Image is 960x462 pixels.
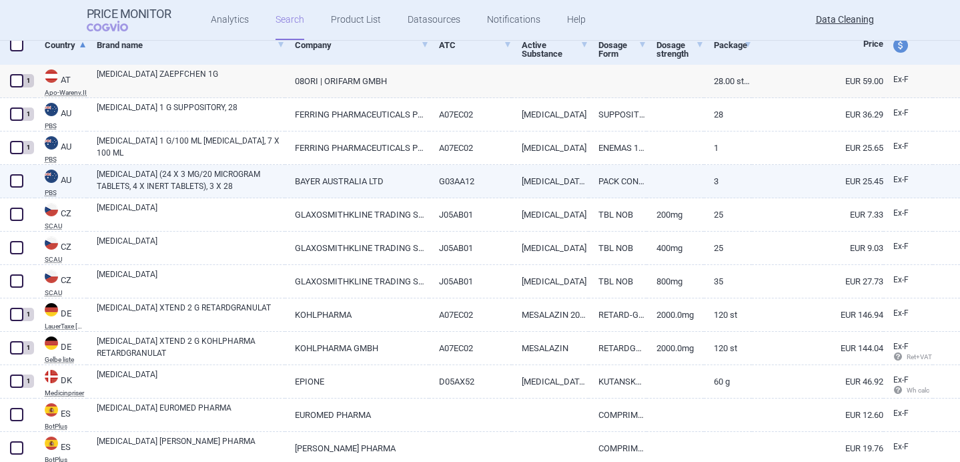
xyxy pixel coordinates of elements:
[429,132,512,164] a: A07EC02
[45,190,87,196] abbr: PBS — List of Ex-manufacturer prices published by the Australian Government, Department of Health.
[97,302,285,326] a: [MEDICAL_DATA] XTEND 2 G RETARDGRANULAT
[646,298,704,331] a: 2000.0mg
[883,137,933,157] a: Ex-F
[893,242,909,251] span: Ex-factory price
[35,135,87,163] a: AUAUPBS
[97,202,285,226] a: [MEDICAL_DATA]
[893,375,909,385] span: Ex-factory price
[87,21,147,31] span: COGVIO
[714,29,752,61] a: Package
[752,399,883,431] a: EUR 12.60
[752,365,883,398] a: EUR 46.92
[752,198,883,231] a: EUR 7.33
[285,198,429,231] a: GLAXOSMITHKLINE TRADING SERVICES LIMITED, [GEOGRAPHIC_DATA]
[704,165,752,198] a: 3
[883,204,933,224] a: Ex-F
[35,202,87,230] a: CZCZSCAU
[588,399,646,431] a: COMPRIMIDOS
[97,135,285,159] a: [MEDICAL_DATA] 1 G/100 ML [MEDICAL_DATA], 7 X 100 ML
[22,341,34,355] div: 1
[752,165,883,198] a: EUR 25.45
[429,232,512,264] a: J05AB01
[512,98,588,131] a: [MEDICAL_DATA]
[512,198,588,231] a: [MEDICAL_DATA]
[863,39,883,49] span: Price
[439,29,512,61] a: ATC
[893,108,909,118] span: Ex-factory price
[45,236,58,250] img: Czech Republic
[285,332,429,365] a: KOHLPHARMA GMBH
[704,65,752,97] a: 28.00 ST | Stück
[704,298,752,331] a: 120 St
[295,29,429,61] a: Company
[893,387,929,394] span: Wh calc
[588,298,646,331] a: RETARD-GRANULAT
[588,232,646,264] a: TBL NOB
[97,268,285,292] a: [MEDICAL_DATA]
[22,74,34,87] div: 1
[588,98,646,131] a: SUPPOSITORY 1 G
[97,435,285,459] a: [MEDICAL_DATA] [PERSON_NAME] PHARMA
[45,303,58,316] img: Germany
[285,365,429,398] a: EPIONE
[285,165,429,198] a: BAYER AUSTRALIA LTD
[704,332,752,365] a: 120 ST
[656,29,704,70] a: Dosage strength
[429,98,512,131] a: A07EC02
[285,399,429,431] a: EUROMED PHARMA
[588,332,646,365] a: RETARDGRAN. IM BTL.
[45,89,87,96] abbr: Apo-Warenv.II — Apothekerverlag Warenverzeichnis. Online database developed by the Österreichisch...
[704,198,752,231] a: 25
[512,298,588,331] a: MESALAZIN 2000 MG
[883,337,933,368] a: Ex-F Ret+VAT calc
[97,68,285,92] a: [MEDICAL_DATA] ZAEPFCHEN 1G
[87,7,171,21] strong: Price Monitor
[22,375,34,388] div: 1
[893,342,909,351] span: Ex-factory price
[35,402,87,430] a: ESESBotPlus
[22,107,34,121] div: 1
[45,437,58,450] img: Spain
[35,68,87,96] a: ATATApo-Warenv.II
[285,65,429,97] a: 08ORI | ORIFARM GMBH
[704,265,752,298] a: 35
[883,170,933,190] a: Ex-F
[45,156,87,163] abbr: PBS — List of Ex-manufacturer prices published by the Australian Government, Department of Health.
[588,265,646,298] a: TBL NOB
[646,332,704,365] a: 2000.0mg
[45,290,87,296] abbr: SCAU — List of reimbursed medicinal products published by the State Institute for Drug Control, C...
[35,369,87,397] a: DKDKMedicinpriser
[429,165,512,198] a: G03AA12
[883,404,933,424] a: Ex-F
[512,165,588,198] a: [MEDICAL_DATA] WITH [MEDICAL_DATA]
[893,353,945,361] span: Ret+VAT calc
[752,232,883,264] a: EUR 9.03
[752,298,883,331] a: EUR 146.94
[883,70,933,90] a: Ex-F
[285,298,429,331] a: KOHLPHARMA
[893,142,909,151] span: Ex-factory price
[704,132,752,164] a: 1
[883,371,933,401] a: Ex-F Wh calc
[97,101,285,126] a: [MEDICAL_DATA] 1 G SUPPOSITORY, 28
[45,223,87,230] abbr: SCAU — List of reimbursed medicinal products published by the State Institute for Drug Control, C...
[87,7,171,33] a: Price MonitorCOGVIO
[45,390,87,397] abbr: Medicinpriser — Danish Medicine Agency. Erhverv Medicinpriser database for bussines.
[512,132,588,164] a: [MEDICAL_DATA]
[512,265,588,298] a: [MEDICAL_DATA]
[752,265,883,298] a: EUR 27.73
[588,365,646,398] a: KUTANSKUM
[893,275,909,284] span: Ex-factory price
[512,365,588,398] a: [MEDICAL_DATA], KOMBINATIONER
[22,141,34,154] div: 1
[45,69,58,83] img: Austria
[45,423,87,430] abbr: BotPlus — Online database developed by the General Council of Official Associations of Pharmacist...
[45,29,87,61] a: Country
[97,235,285,259] a: [MEDICAL_DATA]
[45,136,58,150] img: Australia
[45,170,58,183] img: Australia
[704,232,752,264] a: 25
[598,29,646,70] a: Dosage Form
[646,232,704,264] a: 400MG
[883,103,933,124] a: Ex-F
